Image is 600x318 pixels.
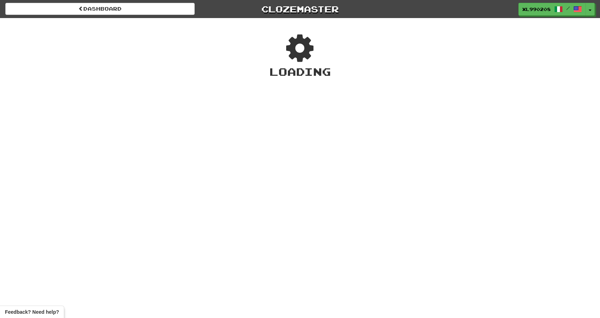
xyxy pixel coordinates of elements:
[518,3,586,16] a: XL990208 /
[522,6,551,12] span: XL990208
[566,6,570,11] span: /
[205,3,395,15] a: Clozemaster
[5,3,195,15] a: Dashboard
[5,308,59,316] span: Open feedback widget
